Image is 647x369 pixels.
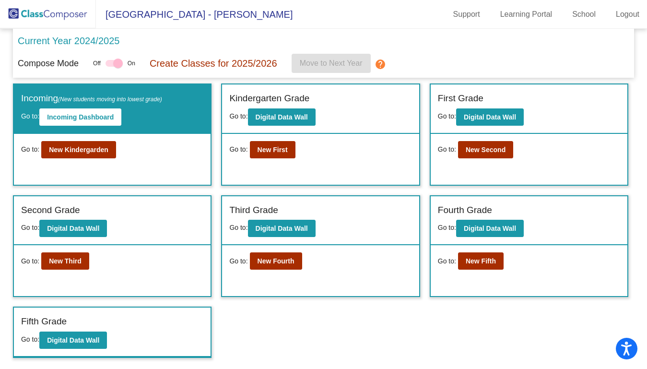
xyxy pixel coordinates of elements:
[21,92,162,106] label: Incoming
[39,332,107,349] button: Digital Data Wall
[18,34,119,48] p: Current Year 2024/2025
[21,144,39,155] span: Go to:
[39,220,107,237] button: Digital Data Wall
[608,7,647,22] a: Logout
[446,7,488,22] a: Support
[258,257,294,265] b: New Fourth
[458,252,504,270] button: New Fifth
[96,7,293,22] span: [GEOGRAPHIC_DATA] - [PERSON_NAME]
[438,144,456,155] span: Go to:
[58,96,162,103] span: (New students moving into lowest grade)
[438,112,456,120] span: Go to:
[256,113,308,121] b: Digital Data Wall
[248,108,316,126] button: Digital Data Wall
[466,257,496,265] b: New Fifth
[229,256,247,266] span: Go to:
[438,92,483,106] label: First Grade
[41,141,116,158] button: New Kindergarden
[493,7,560,22] a: Learning Portal
[458,141,513,158] button: New Second
[438,256,456,266] span: Go to:
[21,203,80,217] label: Second Grade
[464,113,516,121] b: Digital Data Wall
[21,224,39,231] span: Go to:
[49,257,82,265] b: New Third
[229,92,309,106] label: Kindergarten Grade
[21,315,67,329] label: Fifth Grade
[128,59,135,68] span: On
[229,144,247,155] span: Go to:
[93,59,101,68] span: Off
[438,224,456,231] span: Go to:
[41,252,89,270] button: New Third
[456,220,524,237] button: Digital Data Wall
[21,335,39,343] span: Go to:
[256,225,308,232] b: Digital Data Wall
[258,146,288,154] b: New First
[21,256,39,266] span: Go to:
[464,225,516,232] b: Digital Data Wall
[466,146,506,154] b: New Second
[47,225,99,232] b: Digital Data Wall
[300,59,363,67] span: Move to Next Year
[229,224,247,231] span: Go to:
[18,57,79,70] p: Compose Mode
[39,108,121,126] button: Incoming Dashboard
[292,54,371,73] button: Move to Next Year
[456,108,524,126] button: Digital Data Wall
[21,112,39,120] span: Go to:
[375,59,386,70] mat-icon: help
[250,141,295,158] button: New First
[248,220,316,237] button: Digital Data Wall
[438,203,492,217] label: Fourth Grade
[565,7,603,22] a: School
[229,112,247,120] span: Go to:
[49,146,108,154] b: New Kindergarden
[150,56,277,71] p: Create Classes for 2025/2026
[47,336,99,344] b: Digital Data Wall
[47,113,114,121] b: Incoming Dashboard
[229,203,278,217] label: Third Grade
[250,252,302,270] button: New Fourth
